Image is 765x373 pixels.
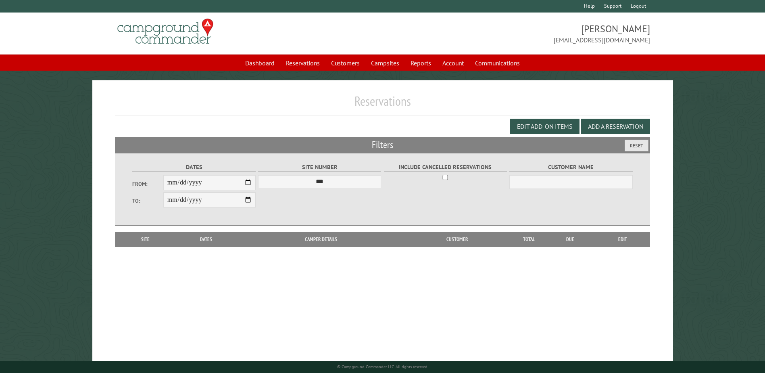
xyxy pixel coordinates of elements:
h2: Filters [115,137,650,153]
a: Campsites [366,55,404,71]
a: Dashboard [240,55,279,71]
a: Communications [470,55,525,71]
img: Campground Commander [115,16,216,47]
span: [PERSON_NAME] [EMAIL_ADDRESS][DOMAIN_NAME] [383,22,650,45]
th: Due [545,232,596,247]
button: Edit Add-on Items [510,119,579,134]
h1: Reservations [115,93,650,115]
label: Site Number [258,163,381,172]
th: Edit [596,232,650,247]
button: Add a Reservation [581,119,650,134]
label: To: [132,197,163,205]
a: Reports [406,55,436,71]
a: Customers [326,55,365,71]
label: Include Cancelled Reservations [384,163,507,172]
small: © Campground Commander LLC. All rights reserved. [337,364,428,369]
label: From: [132,180,163,188]
label: Dates [132,163,255,172]
th: Site [119,232,171,247]
a: Account [438,55,469,71]
th: Customer [401,232,513,247]
th: Dates [172,232,241,247]
a: Reservations [281,55,325,71]
button: Reset [625,140,648,151]
label: Customer Name [509,163,632,172]
th: Camper Details [241,232,401,247]
th: Total [513,232,545,247]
